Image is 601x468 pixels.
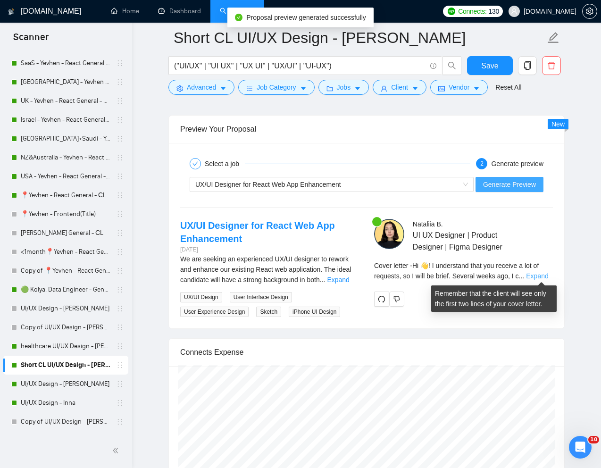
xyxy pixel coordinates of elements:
a: UX/UI Designer for React Web App Enhancement [180,220,335,244]
a: NZ&Australia - Yevhen - React General - СL [21,148,110,167]
span: holder [116,135,124,142]
span: caret-down [473,85,480,92]
a: healthcare UI/UX Design - [PERSON_NAME] [21,337,110,356]
div: Generate preview [491,158,543,169]
span: 10 [588,436,599,443]
span: Connects: [458,6,486,17]
div: Connects Expense [180,339,553,366]
span: holder [116,286,124,293]
span: caret-down [300,85,307,92]
a: SaaS - Yevhen - React General - СL [21,54,110,73]
a: Reset All [495,82,521,92]
span: Nataliia B . [413,220,443,228]
a: Copy of UI/UX Design - [PERSON_NAME] [21,412,110,431]
span: holder [116,343,124,350]
a: homeHome [111,7,139,15]
button: copy [518,56,537,75]
span: holder [116,154,124,161]
a: 🟢 Kolya. Data Engineer - General [21,280,110,299]
a: 📍Yevhen - React General - СL [21,186,110,205]
span: info-circle [430,63,436,69]
span: dislike [393,295,400,303]
span: delete [543,61,560,70]
button: userClientcaret-down [373,80,426,95]
button: barsJob Categorycaret-down [238,80,314,95]
span: New [551,120,565,128]
a: Expand [526,272,548,280]
span: holder [116,229,124,237]
span: bars [246,85,253,92]
span: edit [547,32,559,44]
a: dashboardDashboard [158,7,201,15]
a: Copy of UI/UX Design - [PERSON_NAME] [21,318,110,337]
a: [GEOGRAPHIC_DATA] - Yevhen - React General - СL [21,73,110,92]
button: folderJobscaret-down [318,80,369,95]
span: holder [116,59,124,67]
span: copy [518,61,536,70]
img: logo [8,4,15,19]
div: [DATE] [180,245,359,254]
span: holder [116,380,124,388]
a: Short CL UI/UX Design - [PERSON_NAME] [21,356,110,375]
span: holder [116,305,124,312]
span: holder [116,324,124,331]
a: Vadym/ React Native(Target) [21,431,110,450]
button: search [442,56,461,75]
span: double-left [112,446,122,455]
span: caret-down [220,85,226,92]
span: Save [481,60,498,72]
span: setting [176,85,183,92]
span: Scanner [6,30,56,50]
a: setting [582,8,597,15]
a: Copy of 📍Yevhen - React General - СL [21,261,110,280]
div: Select a job [205,158,245,169]
a: searchScanner [220,7,255,15]
span: holder [116,116,124,124]
button: Generate Preview [476,177,543,192]
span: ... [320,276,326,284]
a: Israel - Yevhen - React General - СL [21,110,110,129]
span: iPhone UI Design [289,307,340,317]
button: settingAdvancedcaret-down [168,80,234,95]
iframe: Intercom live chat [569,436,592,459]
span: user [381,85,387,92]
span: user [511,8,518,15]
span: holder [116,173,124,180]
span: setting [583,8,597,15]
button: Save [467,56,513,75]
span: 130 [489,6,499,17]
button: dislike [389,292,404,307]
span: Cover letter - Hi 👋! I understand that you receive a lot of requests, so I will be brief. Several... [374,262,539,280]
a: <1month📍Yevhen - React General - СL [21,242,110,261]
span: holder [116,210,124,218]
a: USA - Yevhen - React General - СL [21,167,110,186]
a: Expand [327,276,349,284]
span: folder [326,85,333,92]
div: We are seeking an experienced UX/UI designer to rework and enhance our existing React web applica... [180,254,359,285]
a: UI/UX Design - Inna [21,393,110,412]
a: UI/UX Design - [PERSON_NAME] [21,375,110,393]
button: setting [582,4,597,19]
span: Vendor [449,82,469,92]
span: idcard [438,85,445,92]
img: upwork-logo.png [448,8,455,15]
div: Preview Your Proposal [180,116,553,142]
button: redo [374,292,389,307]
img: c1ixEsac-c9lISHIljfOZb0cuN6GzZ3rBcBW2x-jvLrB-_RACOkU1mWXgI6n74LgRV [374,219,404,249]
a: [GEOGRAPHIC_DATA]+Saudi - Yevhen - React General - СL [21,129,110,148]
input: Search Freelance Jobs... [174,60,426,72]
span: holder [116,267,124,275]
span: We are seeking an experienced UX/UI designer to rework and enhance our existing React web applica... [180,255,351,284]
span: redo [375,295,389,303]
span: search [443,61,461,70]
span: holder [116,361,124,369]
span: Proposal preview generated successfully [246,14,366,21]
span: 2 [480,160,484,167]
span: Client [391,82,408,92]
div: Remember that the client will see only the first two lines of your cover letter. [431,285,557,312]
span: caret-down [354,85,361,92]
a: 📍Yevhen - Frontend(Title) [21,205,110,224]
input: Scanner name... [174,26,545,50]
span: holder [116,78,124,86]
span: Job Category [257,82,296,92]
